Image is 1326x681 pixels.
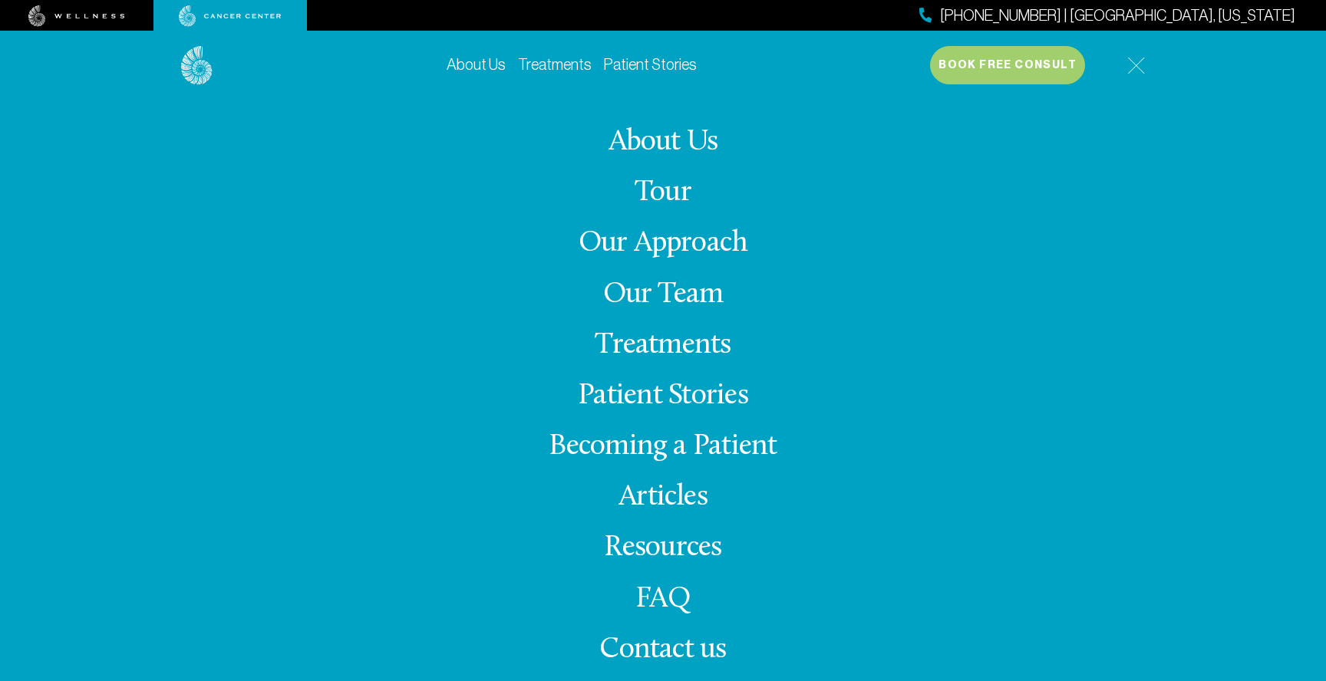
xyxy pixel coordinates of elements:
[579,229,748,258] a: Our Approach
[603,280,724,310] a: Our Team
[609,127,718,157] a: About Us
[940,5,1295,27] span: [PHONE_NUMBER] | [GEOGRAPHIC_DATA], [US_STATE]
[578,381,748,411] a: Patient Stories
[930,46,1085,84] button: Book Free Consult
[604,56,697,73] a: Patient Stories
[179,5,282,27] img: cancer center
[595,331,731,360] a: Treatments
[518,56,592,73] a: Treatments
[549,432,777,462] a: Becoming a Patient
[635,584,691,614] a: FAQ
[181,46,213,85] img: logo
[28,5,125,27] img: wellness
[635,178,691,208] a: Tour
[919,5,1295,27] a: [PHONE_NUMBER] | [GEOGRAPHIC_DATA], [US_STATE]
[599,635,726,665] span: Contact us
[604,533,721,563] a: Resources
[447,56,506,73] a: About Us
[618,482,708,512] a: Articles
[1127,57,1145,74] img: icon-hamburger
